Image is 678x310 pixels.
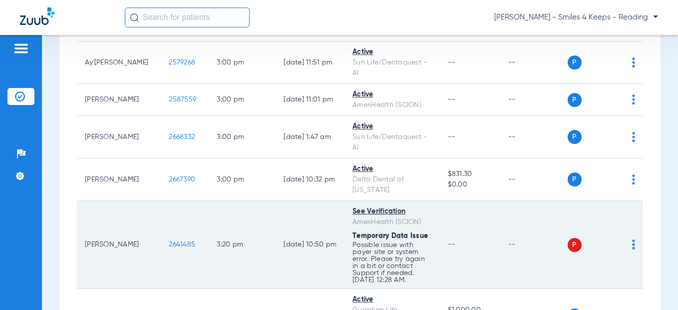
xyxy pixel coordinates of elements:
div: Sun Life/Dentaquest - AI [352,57,432,78]
td: -- [500,84,568,116]
img: group-dot-blue.svg [632,174,635,184]
td: 3:00 PM [209,116,276,158]
span: 2579268 [169,59,195,66]
td: [PERSON_NAME] [77,84,161,116]
td: -- [500,201,568,289]
td: [DATE] 11:01 PM [276,84,344,116]
span: 2668332 [169,133,195,140]
img: group-dot-blue.svg [632,239,635,249]
span: [PERSON_NAME] - Smiles 4 Keeps - Reading [494,12,658,22]
td: [DATE] 11:51 PM [276,41,344,84]
td: 3:00 PM [209,84,276,116]
td: [DATE] 10:32 PM [276,158,344,201]
div: See Verification [352,206,432,217]
div: Active [352,47,432,57]
iframe: Chat Widget [628,262,678,310]
span: -- [448,133,455,140]
td: -- [500,116,568,158]
span: P [568,55,582,69]
div: Active [352,121,432,132]
div: Sun Life/Dentaquest - AI [352,132,432,153]
td: 3:00 PM [209,158,276,201]
img: group-dot-blue.svg [632,57,635,67]
td: 3:20 PM [209,201,276,289]
td: [DATE] 1:47 AM [276,116,344,158]
span: P [568,238,582,252]
img: group-dot-blue.svg [632,94,635,104]
div: Active [352,294,432,305]
span: $831.30 [448,169,492,179]
td: [PERSON_NAME] [77,201,161,289]
td: [DATE] 10:50 PM [276,201,344,289]
img: group-dot-blue.svg [632,132,635,142]
td: -- [500,158,568,201]
div: Active [352,89,432,100]
img: hamburger-icon [13,42,29,54]
td: [PERSON_NAME] [77,158,161,201]
span: -- [448,241,455,248]
span: 2641485 [169,241,195,248]
img: Zuub Logo [20,7,54,25]
div: Delta Dental of [US_STATE] [352,174,432,195]
img: Search Icon [130,13,139,22]
span: 2667390 [169,176,195,183]
span: -- [448,96,455,103]
span: 2587559 [169,96,196,103]
div: Active [352,164,432,174]
span: P [568,93,582,107]
div: AmeriHealth (SCION) [352,217,432,227]
span: -- [448,59,455,66]
p: Possible issue with payer site or system error. Please try again in a bit or contact Support if n... [352,241,432,283]
span: P [568,172,582,186]
td: [PERSON_NAME] [77,116,161,158]
div: AmeriHealth (SCION) [352,100,432,110]
td: 3:00 PM [209,41,276,84]
span: Temporary Data Issue [352,232,428,239]
td: -- [500,41,568,84]
td: Ay'[PERSON_NAME] [77,41,161,84]
input: Search for patients [125,7,250,27]
span: $0.00 [448,179,492,190]
span: P [568,130,582,144]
